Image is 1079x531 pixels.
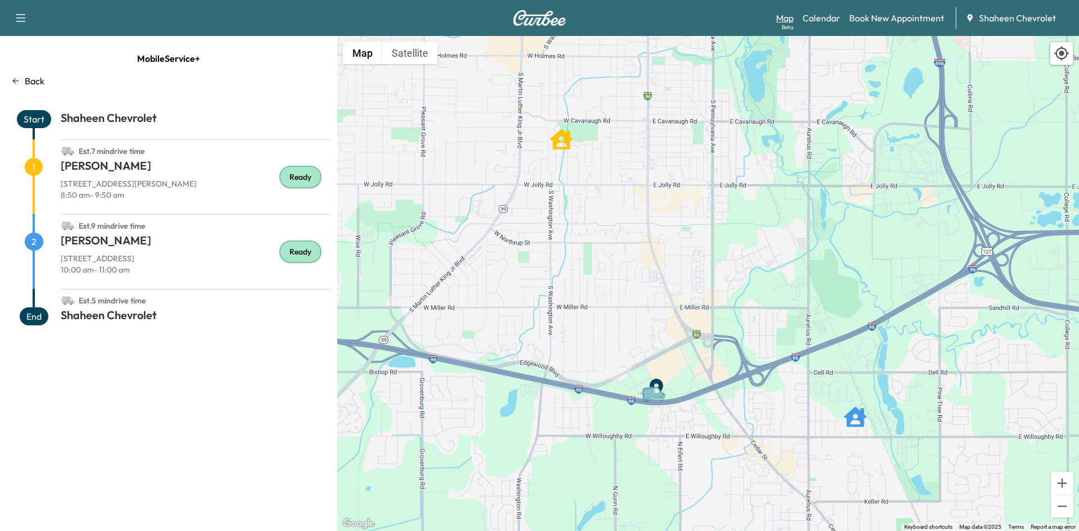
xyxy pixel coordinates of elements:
h1: [PERSON_NAME] [61,158,330,178]
p: 8:50 am - 9:50 am [61,189,330,201]
a: MapBeta [776,11,794,25]
span: End [20,307,48,325]
gmp-advanced-marker: Van [637,374,676,394]
button: Zoom in [1051,472,1073,494]
span: Shaheen Chevrolet [979,11,1056,25]
a: Report a map error [1031,524,1076,530]
h1: [PERSON_NAME] [61,233,330,253]
img: Curbee Logo [513,10,566,26]
button: Show satellite imagery [382,42,438,64]
div: Beta [782,23,794,31]
div: Recenter map [1050,42,1073,65]
a: Open this area in Google Maps (opens a new window) [340,516,377,531]
span: Start [17,110,51,128]
button: Show street map [343,42,382,64]
a: Terms (opens in new tab) [1008,524,1024,530]
p: Back [25,74,44,88]
a: Book New Appointment [849,11,944,25]
gmp-advanced-marker: TAMMY ROOT [844,400,867,423]
div: Ready [279,166,321,188]
div: Ready [279,240,321,263]
span: Est. 7 min drive time [79,146,145,156]
h1: Shaheen Chevrolet [61,110,330,130]
p: 10:00 am - 11:00 am [61,264,330,275]
span: Est. 9 min drive time [79,221,146,231]
gmp-advanced-marker: ROCKNE MILLER [550,122,573,145]
button: Keyboard shortcuts [904,523,953,531]
button: Zoom out [1051,495,1073,518]
p: [STREET_ADDRESS][PERSON_NAME] [61,178,330,189]
span: 2 [25,233,43,251]
span: Est. 5 min drive time [79,296,146,306]
a: Calendar [803,11,840,25]
span: MobileService+ [137,47,200,70]
span: 1 [25,158,43,176]
gmp-advanced-marker: End Point [645,371,668,394]
h1: Shaheen Chevrolet [61,307,330,328]
span: Map data ©2025 [959,524,1001,530]
img: Google [340,516,377,531]
p: [STREET_ADDRESS] [61,253,330,264]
